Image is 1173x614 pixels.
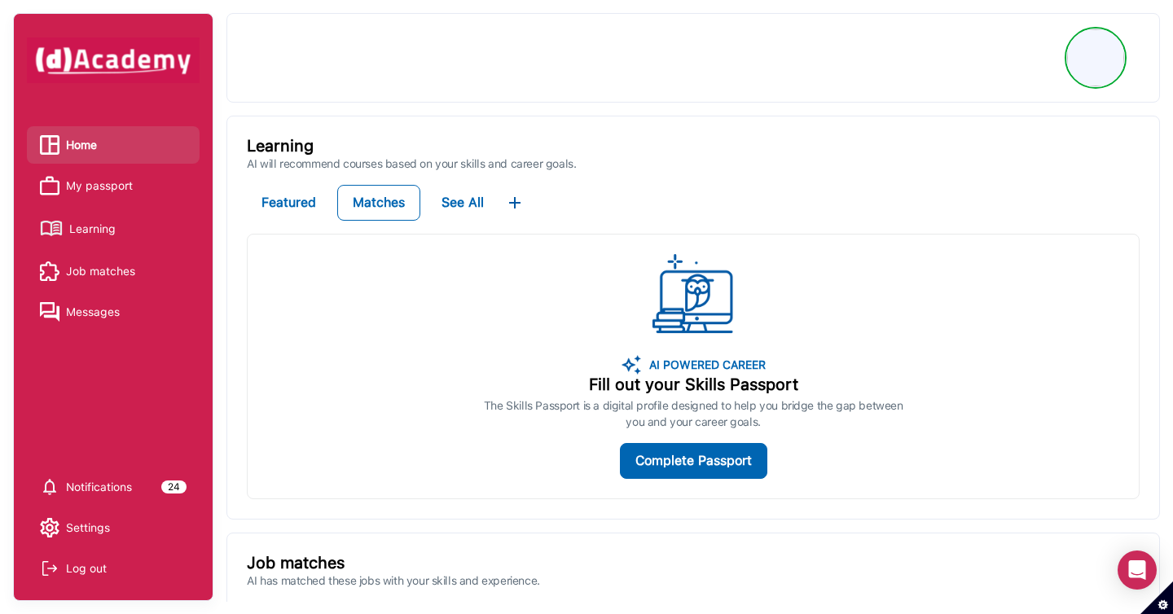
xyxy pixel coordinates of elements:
span: Messages [66,300,120,324]
button: See All [427,185,499,221]
div: Featured [261,191,316,214]
a: Home iconHome [40,133,187,157]
button: Set cookie preferences [1140,581,1173,614]
div: Complete Passport [635,450,752,472]
span: Job matches [66,259,135,283]
span: Learning [69,217,116,241]
div: Log out [66,556,107,581]
a: Job matches iconJob matches [40,259,187,283]
img: My passport icon [40,176,59,195]
span: Home [66,133,97,157]
img: Log out [40,559,59,578]
p: Learning [247,136,1140,156]
div: Open Intercom Messenger [1118,550,1157,590]
button: Featured [247,185,331,221]
img: Home icon [40,135,59,155]
img: Learning icon [40,214,63,243]
span: Settings [66,515,110,540]
img: Messages icon [40,302,59,322]
p: Job matches [247,553,1140,572]
p: AI has matched these jobs with your skills and experience. [247,572,1140,589]
span: Notifications [66,475,132,499]
img: setting [40,477,59,497]
p: AI will recommend courses based on your skills and career goals. [247,156,1140,172]
a: Messages iconMessages [40,300,187,324]
img: setting [40,518,59,537]
p: AI POWERED CAREER [641,355,766,375]
button: Complete Passport [620,443,767,479]
img: Job matches icon [40,261,59,281]
img: Profile [1067,29,1124,86]
img: ... [652,254,734,336]
button: Matches [337,185,420,221]
img: ... [505,193,525,213]
span: My passport [66,173,133,198]
img: dAcademy [27,37,200,83]
img: image [622,355,641,375]
div: Matches [353,191,405,214]
div: See All [442,191,484,214]
p: Fill out your Skills Passport [484,375,903,394]
div: 24 [161,480,187,493]
a: My passport iconMy passport [40,173,187,198]
a: Learning iconLearning [40,214,187,243]
p: The Skills Passport is a digital profile designed to help you bridge the gap between you and your... [484,397,903,430]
